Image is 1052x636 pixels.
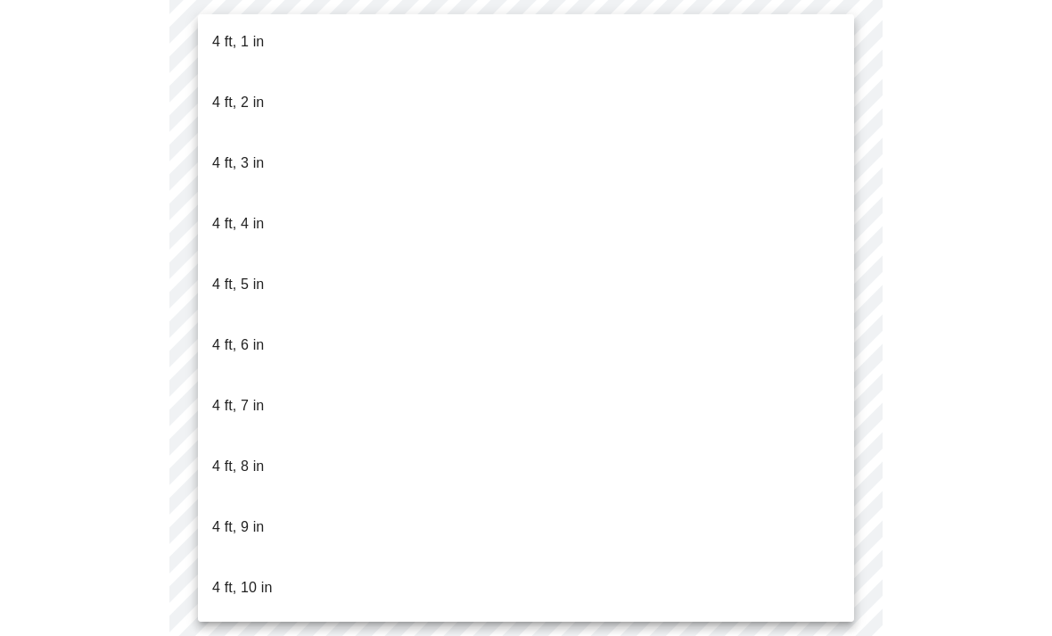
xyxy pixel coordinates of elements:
[212,274,264,295] p: 4 ft, 5 in
[212,92,264,113] p: 4 ft, 2 in
[212,213,264,235] p: 4 ft, 4 in
[212,577,272,599] p: 4 ft, 10 in
[212,335,264,356] p: 4 ft, 6 in
[212,153,264,174] p: 4 ft, 3 in
[212,31,264,53] p: 4 ft, 1 in
[212,516,264,538] p: 4 ft, 9 in
[212,456,264,477] p: 4 ft, 8 in
[212,395,264,417] p: 4 ft, 7 in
